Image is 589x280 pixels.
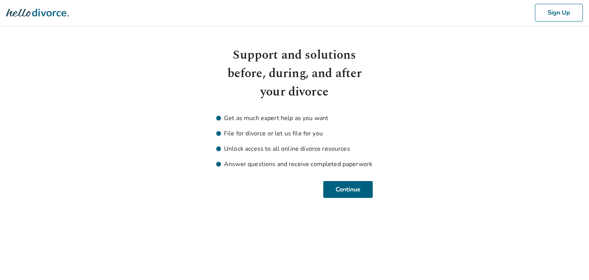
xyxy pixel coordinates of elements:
h1: Support and solutions before, during, and after your divorce [216,46,373,101]
li: File for divorce or let us file for you [216,129,373,138]
button: Sign Up [535,4,583,21]
button: Continue [323,181,373,198]
li: Unlock access to all online divorce resources [216,144,373,153]
li: Get as much expert help as you want [216,114,373,123]
li: Answer questions and receive completed paperwork [216,160,373,169]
